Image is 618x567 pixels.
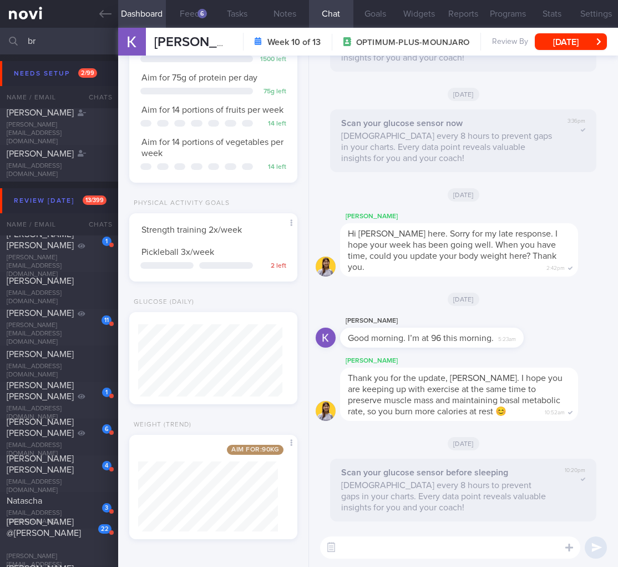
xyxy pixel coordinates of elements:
[341,468,508,477] strong: Scan your glucose sensor before sleeping
[7,350,74,359] span: [PERSON_NAME]
[356,37,469,48] span: OPTIMUM-PLUS-MOUNJARO
[141,106,283,114] span: Aim for 14 portions of fruits per week
[11,193,109,208] div: Review [DATE]
[129,421,191,429] div: Weight (Trend)
[7,309,74,318] span: [PERSON_NAME]
[11,66,100,81] div: Needs setup
[83,195,107,205] span: 13 / 399
[78,68,97,78] span: 2 / 99
[74,86,118,108] div: Chats
[102,424,112,434] div: 6
[7,277,74,285] span: [PERSON_NAME]
[7,254,112,279] div: [PERSON_NAME][EMAIL_ADDRESS][DOMAIN_NAME]
[7,289,112,306] div: [EMAIL_ADDRESS][DOMAIN_NAME]
[341,119,463,128] strong: Scan your glucose sensor now
[341,131,552,164] p: [DEMOGRAPHIC_DATA] every 8 hours to prevent gaps in your charts. Every data point reveals valuabl...
[141,73,257,82] span: Aim for 75g of protein per day
[102,503,112,513] div: 3
[259,120,286,128] div: 14 left
[7,441,112,458] div: [EMAIL_ADDRESS][DOMAIN_NAME]
[102,388,112,397] div: 1
[448,188,479,202] span: [DATE]
[102,237,112,246] div: 1
[259,262,286,270] div: 2 left
[492,37,528,47] span: Review By
[102,315,112,325] div: 11
[341,480,549,513] p: [DEMOGRAPHIC_DATA] every 8 hours to prevent gaps in your charts. Every data point reveals valuabl...
[348,334,494,343] span: Good morning. I’m at 96 this morning.
[448,437,479,450] span: [DATE]
[340,314,557,328] div: [PERSON_NAME]
[259,88,286,96] div: 75 g left
[141,248,214,257] span: Pickleball 3x/week
[98,524,112,534] div: 22
[102,461,112,470] div: 4
[141,225,242,234] span: Strength training 2x/week
[7,363,112,379] div: [EMAIL_ADDRESS][DOMAIN_NAME]
[565,467,585,474] span: 10:20pm
[7,405,112,422] div: [EMAIL_ADDRESS][DOMAIN_NAME]
[546,262,565,272] span: 2:42pm
[7,418,74,438] span: [PERSON_NAME] [PERSON_NAME]
[7,108,74,117] span: [PERSON_NAME]
[340,354,611,368] div: [PERSON_NAME]
[568,118,585,125] span: 3:36pm
[259,56,286,64] div: 1500 left
[197,9,207,18] div: 6
[448,88,479,101] span: [DATE]
[535,33,607,50] button: [DATE]
[154,36,364,49] span: [PERSON_NAME] [PERSON_NAME]
[7,322,112,347] div: [PERSON_NAME][EMAIL_ADDRESS][DOMAIN_NAME]
[129,199,230,208] div: Physical Activity Goals
[7,496,42,505] span: Natascha
[7,478,112,495] div: [EMAIL_ADDRESS][DOMAIN_NAME]
[7,454,74,474] span: [PERSON_NAME] [PERSON_NAME]
[545,406,565,417] span: 10:52am
[7,121,112,146] div: [PERSON_NAME][EMAIL_ADDRESS][DOMAIN_NAME]
[448,293,479,306] span: [DATE]
[348,374,563,416] span: Thank you for the update, [PERSON_NAME]. I hope you are keeping up with exercise at the same time...
[7,518,81,538] span: [PERSON_NAME] @[PERSON_NAME]
[7,509,112,526] div: [EMAIL_ADDRESS][DOMAIN_NAME]
[227,445,283,455] span: Aim for: 90 kg
[129,298,194,307] div: Glucose (Daily)
[340,210,611,223] div: [PERSON_NAME]
[7,162,112,179] div: [EMAIL_ADDRESS][DOMAIN_NAME]
[498,333,516,343] span: 5:23am
[267,37,321,48] strong: Week 10 of 13
[141,138,283,158] span: Aim for 14 portions of vegetables per week
[7,381,74,401] span: [PERSON_NAME] [PERSON_NAME]
[7,149,74,158] span: [PERSON_NAME]
[348,229,558,272] span: Hi [PERSON_NAME] here. Sorry for my late response. I hope your week has been going well. When you...
[74,213,118,235] div: Chats
[259,163,286,172] div: 14 left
